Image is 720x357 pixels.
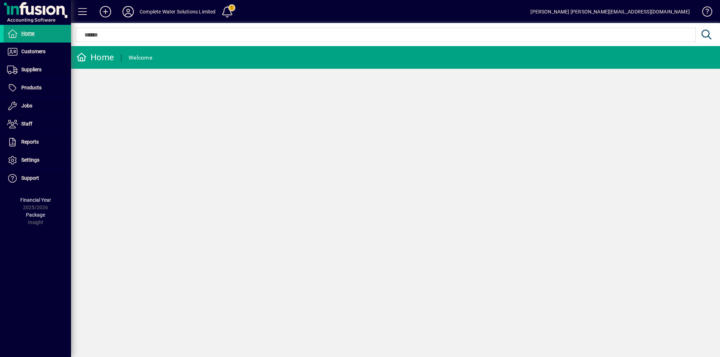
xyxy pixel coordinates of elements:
[4,115,71,133] a: Staff
[21,30,34,36] span: Home
[94,5,117,18] button: Add
[76,52,114,63] div: Home
[4,43,71,61] a: Customers
[4,79,71,97] a: Products
[21,139,39,145] span: Reports
[21,175,39,181] span: Support
[4,169,71,187] a: Support
[21,67,42,72] span: Suppliers
[21,85,42,90] span: Products
[530,6,690,17] div: [PERSON_NAME] [PERSON_NAME][EMAIL_ADDRESS][DOMAIN_NAME]
[4,61,71,79] a: Suppliers
[4,151,71,169] a: Settings
[21,157,39,163] span: Settings
[697,1,711,24] a: Knowledge Base
[129,52,152,63] div: Welcome
[20,197,51,203] span: Financial Year
[4,97,71,115] a: Jobs
[21,121,32,127] span: Staff
[21,103,32,108] span: Jobs
[140,6,216,17] div: Complete Water Solutions Limited
[4,133,71,151] a: Reports
[26,212,45,218] span: Package
[117,5,140,18] button: Profile
[21,49,45,54] span: Customers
